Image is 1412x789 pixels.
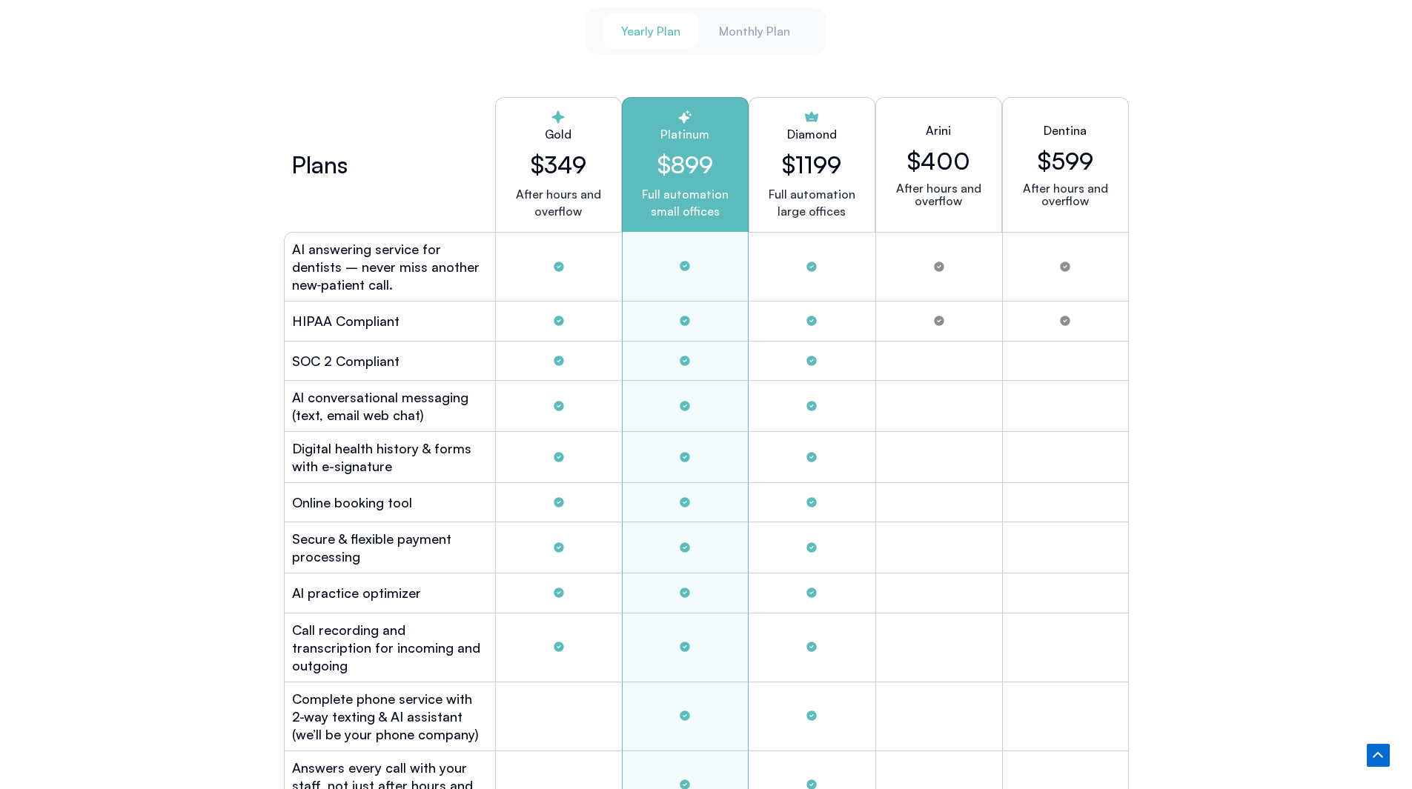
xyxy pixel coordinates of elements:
[1044,121,1087,139] h2: Dentina
[292,388,488,424] h2: Al conversational messaging (text, email web chat)
[508,125,609,143] h2: Gold
[787,125,837,143] h2: Diamond
[292,690,488,743] h2: Complete phone service with 2-way texting & AI assistant (we’ll be your phone company)
[1038,147,1093,175] h2: $599
[292,493,412,511] h2: Online booking tool
[769,186,855,220] p: Full automation large offices
[926,121,951,139] h2: Arini
[292,530,488,565] h2: Secure & flexible payment processing
[621,23,680,39] span: Yearly Plan
[634,125,736,143] h2: Platinum
[508,150,609,179] h2: $349
[291,156,348,173] h2: Plans
[634,186,736,220] p: Full automation small offices
[719,23,790,39] span: Monthly Plan
[634,150,736,179] h2: $899
[292,439,488,475] h2: Digital health history & forms with e-signature
[508,186,609,220] p: After hours and overflow
[888,182,990,207] p: After hours and overflow
[907,147,970,175] h2: $400
[292,584,421,602] h2: Al practice optimizer
[292,312,400,330] h2: HIPAA Compliant
[1015,182,1116,207] p: After hours and overflow
[292,621,488,674] h2: Call recording and transcription for incoming and outgoing
[292,240,488,293] h2: AI answering service for dentists – never miss another new‑patient call.
[782,150,841,179] h2: $1199
[292,352,400,370] h2: SOC 2 Compliant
